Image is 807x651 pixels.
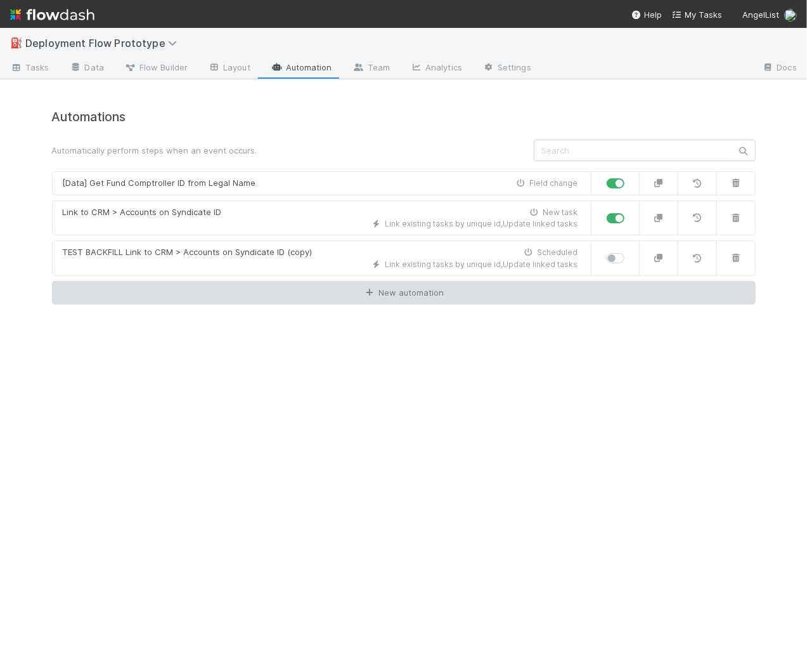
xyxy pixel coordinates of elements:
[672,8,722,21] a: My Tasks
[52,281,756,305] a: New automation
[60,58,114,79] a: Data
[52,171,591,195] a: [Data] Get Fund Comptroller ID from Legal NameField change
[52,110,756,124] h4: Automations
[522,247,578,258] div: Scheduled
[672,10,722,20] span: My Tasks
[752,58,807,79] a: Docs
[515,178,578,189] div: Field change
[10,37,23,48] span: ⛽
[63,177,256,190] div: [Data] Get Fund Comptroller ID from Legal Name
[10,61,49,74] span: Tasks
[52,240,591,276] a: TEST BACKFILL Link to CRM > Accounts on Syndicate ID (copy)ScheduledLink existing tasks by unique...
[198,58,261,79] a: Layout
[42,144,524,157] div: Automatically perform steps when an event occurs.
[63,206,222,219] div: Link to CRM > Accounts on Syndicate ID
[52,201,591,236] a: Link to CRM > Accounts on Syndicate IDNew taskLink existing tasks by unique id,Update linked tasks
[534,140,756,161] input: Search
[342,58,400,79] a: Team
[10,4,94,25] img: logo-inverted-e16ddd16eac7371096b0.svg
[503,219,578,228] span: Update linked tasks
[400,58,472,79] a: Analytics
[784,9,797,22] img: avatar_7e1c67d1-c55a-4d71-9394-c171c6adeb61.png
[528,207,578,218] div: New task
[742,10,779,20] span: AngelList
[261,58,342,79] a: Automation
[631,8,662,21] div: Help
[503,260,578,269] span: Update linked tasks
[63,246,313,259] div: TEST BACKFILL Link to CRM > Accounts on Syndicate ID (copy)
[385,219,503,228] span: Link existing tasks by unique id ,
[472,58,541,79] a: Settings
[25,37,183,49] span: Deployment Flow Prototype
[124,61,188,74] span: Flow Builder
[385,260,503,269] span: Link existing tasks by unique id ,
[114,58,198,79] a: Flow Builder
